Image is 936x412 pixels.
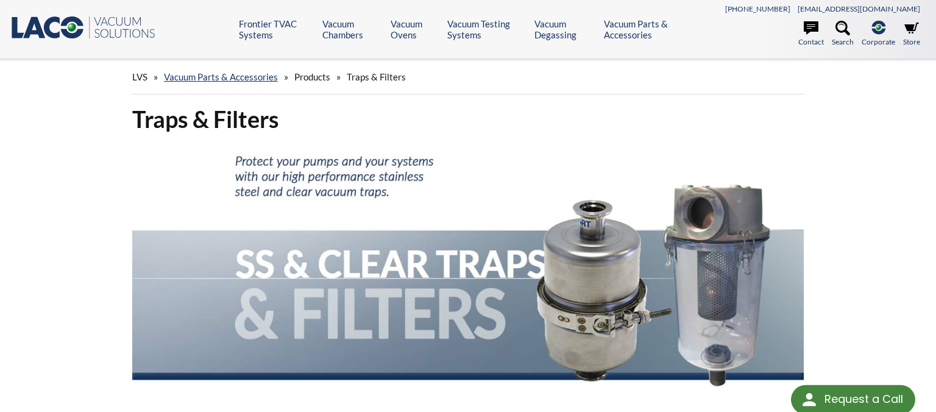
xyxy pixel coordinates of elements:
span: Traps & Filters [347,71,406,82]
span: LVS [132,71,147,82]
a: [EMAIL_ADDRESS][DOMAIN_NAME] [798,4,920,13]
a: Vacuum Testing Systems [447,18,526,40]
a: Frontier TVAC Systems [239,18,313,40]
h1: Traps & Filters [132,104,804,134]
a: [PHONE_NUMBER] [725,4,790,13]
a: Vacuum Ovens [391,18,438,40]
a: Search [832,21,854,48]
span: Corporate [862,36,895,48]
a: Vacuum Chambers [322,18,381,40]
a: Vacuum Parts & Accessories [604,18,694,40]
div: » » » [132,60,804,94]
a: Store [903,21,920,48]
span: Products [294,71,330,82]
a: Vacuum Degassing [534,18,594,40]
a: Contact [798,21,824,48]
a: Vacuum Parts & Accessories [164,71,278,82]
img: round button [799,390,819,410]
